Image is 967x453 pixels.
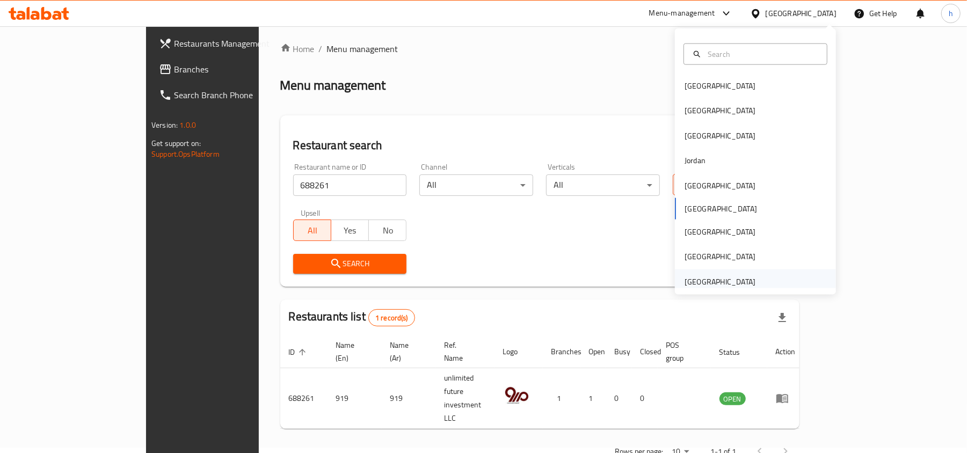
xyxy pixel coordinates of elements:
[373,223,402,238] span: No
[280,335,804,429] table: enhanced table
[301,209,321,216] label: Upsell
[331,220,369,241] button: Yes
[949,8,953,19] span: h
[606,335,632,368] th: Busy
[179,118,196,132] span: 1.0.0
[685,226,755,238] div: [GEOGRAPHIC_DATA]
[382,368,436,429] td: 919
[293,174,407,196] input: Search for restaurant name or ID..
[543,335,580,368] th: Branches
[293,254,407,274] button: Search
[368,309,415,326] div: Total records count
[632,368,658,429] td: 0
[543,368,580,429] td: 1
[445,339,482,364] span: Ref. Name
[580,335,606,368] th: Open
[302,257,398,271] span: Search
[289,346,309,359] span: ID
[767,335,804,368] th: Action
[685,129,755,141] div: [GEOGRAPHIC_DATA]
[649,7,715,20] div: Menu-management
[685,251,755,262] div: [GEOGRAPHIC_DATA]
[174,37,299,50] span: Restaurants Management
[289,309,415,326] h2: Restaurants list
[606,368,632,429] td: 0
[436,368,495,429] td: unlimited future investment LLC
[174,89,299,101] span: Search Branch Phone
[328,368,382,429] td: 919
[150,31,308,56] a: Restaurants Management
[151,118,178,132] span: Version:
[685,80,755,92] div: [GEOGRAPHIC_DATA]
[766,8,837,19] div: [GEOGRAPHIC_DATA]
[151,136,201,150] span: Get support on:
[580,368,606,429] td: 1
[174,63,299,76] span: Branches
[280,77,386,94] h2: Menu management
[546,174,660,196] div: All
[369,313,415,323] span: 1 record(s)
[390,339,423,364] span: Name (Ar)
[673,174,711,195] button: All
[336,223,365,238] span: Yes
[685,276,755,288] div: [GEOGRAPHIC_DATA]
[703,48,820,60] input: Search
[336,339,369,364] span: Name (En)
[666,339,698,364] span: POS group
[368,220,406,241] button: No
[327,42,398,55] span: Menu management
[685,105,755,116] div: [GEOGRAPHIC_DATA]
[495,335,543,368] th: Logo
[685,179,755,191] div: [GEOGRAPHIC_DATA]
[719,392,746,405] div: OPEN
[280,42,799,55] nav: breadcrumb
[685,155,706,166] div: Jordan
[503,383,530,410] img: 919
[769,305,795,331] div: Export file
[298,223,327,238] span: All
[419,174,533,196] div: All
[719,346,754,359] span: Status
[776,392,796,405] div: Menu
[632,335,658,368] th: Closed
[151,147,220,161] a: Support.OpsPlatform
[150,56,308,82] a: Branches
[293,220,331,241] button: All
[719,393,746,405] span: OPEN
[293,137,787,154] h2: Restaurant search
[150,82,308,108] a: Search Branch Phone
[319,42,323,55] li: /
